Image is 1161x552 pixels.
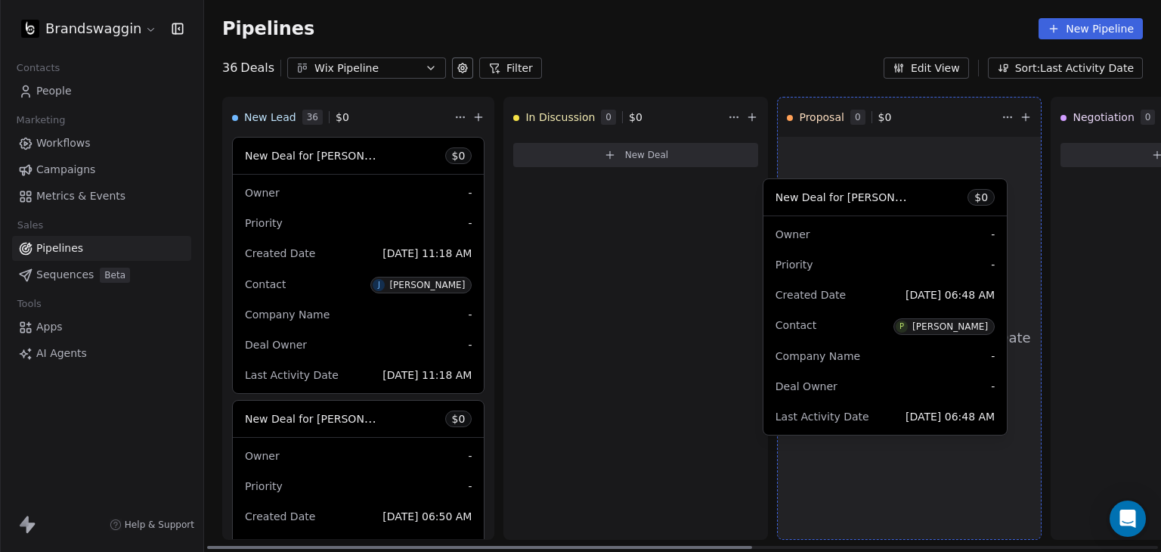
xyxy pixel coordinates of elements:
[245,148,404,163] span: New Deal for [PERSON_NAME]
[245,187,280,199] span: Owner
[36,135,91,151] span: Workflows
[36,346,87,361] span: AI Agents
[245,480,283,492] span: Priority
[776,319,816,331] span: Contact
[625,149,669,161] span: New Deal
[232,137,485,394] div: New Deal for [PERSON_NAME]$0Owner-Priority-Created Date[DATE] 11:18 AMContactJ[PERSON_NAME]Compan...
[912,321,988,332] div: [PERSON_NAME]
[12,236,191,261] a: Pipelines
[601,110,616,125] span: 0
[629,110,642,125] span: $ 0
[12,131,191,156] a: Workflows
[245,369,339,381] span: Last Activity Date
[884,57,969,79] button: Edit View
[11,293,48,315] span: Tools
[12,315,191,340] a: Apps
[245,247,315,259] span: Created Date
[1039,18,1143,39] button: New Pipeline
[100,268,130,283] span: Beta
[787,98,998,137] div: Proposal0$0
[1141,110,1156,125] span: 0
[991,257,995,272] span: -
[245,450,280,462] span: Owner
[776,190,935,204] span: New Deal for [PERSON_NAME]
[222,18,314,39] span: Pipelines
[36,240,83,256] span: Pipelines
[245,510,315,523] span: Created Date
[382,510,472,523] span: [DATE] 06:50 AM
[389,280,465,290] div: [PERSON_NAME]
[468,479,472,494] span: -
[763,178,1008,436] div: New Deal for [PERSON_NAME]$0Owner-Priority-Created Date[DATE] 06:48 AMContactP[PERSON_NAME]Compan...
[36,83,72,99] span: People
[776,411,869,423] span: Last Activity Date
[974,190,988,205] span: $ 0
[878,110,892,125] span: $ 0
[513,98,725,137] div: In Discussion0$0
[21,20,39,38] img: Untitled%20design%20(7).jpg
[336,110,349,125] span: $ 0
[45,19,141,39] span: Brandswaggin
[468,216,472,231] span: -
[245,217,283,229] span: Priority
[302,110,323,125] span: 36
[245,278,286,290] span: Contact
[18,16,160,42] button: Brandswaggin
[988,57,1143,79] button: Sort: Last Activity Date
[378,279,380,291] div: J
[125,519,194,531] span: Help & Support
[110,519,194,531] a: Help & Support
[468,307,472,322] span: -
[245,411,404,426] span: New Deal for [PERSON_NAME]
[991,379,995,394] span: -
[382,369,472,381] span: [DATE] 11:18 AM
[12,157,191,182] a: Campaigns
[36,319,63,335] span: Apps
[468,448,472,464] span: -
[36,188,125,204] span: Metrics & Events
[12,184,191,209] a: Metrics & Events
[479,57,542,79] button: Filter
[799,110,844,125] span: Proposal
[11,214,50,237] span: Sales
[991,227,995,242] span: -
[525,110,595,125] span: In Discussion
[452,148,466,163] span: $ 0
[222,59,274,77] div: 36
[468,337,472,352] span: -
[906,289,995,301] span: [DATE] 06:48 AM
[245,339,307,351] span: Deal Owner
[513,143,758,167] button: New Deal
[906,411,995,423] span: [DATE] 06:48 AM
[244,110,296,125] span: New Lead
[36,162,95,178] span: Campaigns
[12,341,191,366] a: AI Agents
[314,60,419,76] div: Wix Pipeline
[776,259,813,271] span: Priority
[468,185,472,200] span: -
[36,267,94,283] span: Sequences
[452,411,466,426] span: $ 0
[776,289,846,301] span: Created Date
[240,59,274,77] span: Deals
[1073,110,1134,125] span: Negotiation
[899,321,904,333] div: P
[245,309,330,321] span: Company Name
[10,57,67,79] span: Contacts
[850,110,865,125] span: 0
[12,262,191,287] a: SequencesBeta
[382,247,472,259] span: [DATE] 11:18 AM
[232,98,451,137] div: New Lead36$0
[1110,501,1146,537] div: Open Intercom Messenger
[776,380,837,392] span: Deal Owner
[776,228,810,240] span: Owner
[776,350,860,362] span: Company Name
[12,79,191,104] a: People
[10,109,72,132] span: Marketing
[991,349,995,364] span: -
